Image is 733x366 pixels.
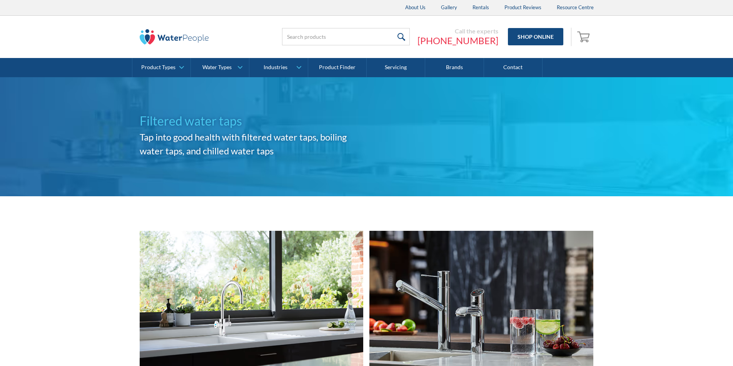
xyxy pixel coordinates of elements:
div: Industries [264,64,287,71]
a: Shop Online [508,28,563,45]
a: Industries [249,58,307,77]
a: Open cart [575,28,594,46]
h1: Filtered water taps [140,112,367,130]
div: Product Types [141,64,175,71]
a: Brands [425,58,484,77]
a: Water Types [191,58,249,77]
input: Search products [282,28,410,45]
img: shopping cart [577,30,592,43]
div: Water Types [202,64,232,71]
a: Product Finder [308,58,367,77]
div: Call the experts [417,27,498,35]
a: [PHONE_NUMBER] [417,35,498,46]
a: Contact [484,58,543,77]
a: Servicing [367,58,425,77]
img: The Water People [140,29,209,45]
h2: Tap into good health with filtered water taps, boiling water taps, and chilled water taps [140,130,367,158]
a: Product Types [132,58,190,77]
